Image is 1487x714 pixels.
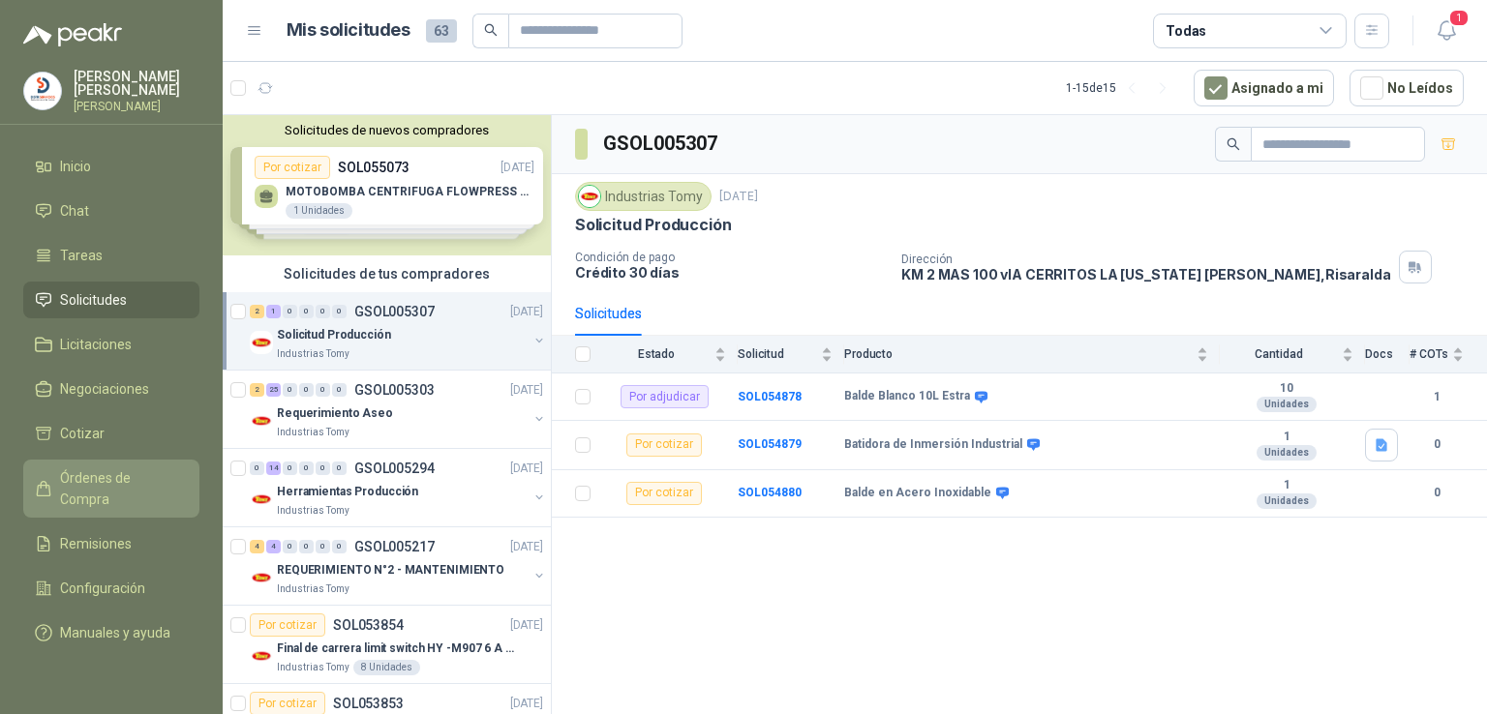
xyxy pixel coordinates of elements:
[23,23,122,46] img: Logo peakr
[287,16,410,45] h1: Mis solicitudes
[23,460,199,518] a: Órdenes de Compra
[24,73,61,109] img: Company Logo
[23,282,199,318] a: Solicitudes
[266,305,281,318] div: 1
[23,525,199,562] a: Remisiones
[1166,20,1206,42] div: Todas
[250,331,273,354] img: Company Logo
[277,346,349,362] p: Industrias Tomy
[266,461,281,475] div: 14
[579,186,600,207] img: Company Logo
[1220,347,1338,361] span: Cantidad
[575,182,712,211] div: Industrias Tomy
[602,336,738,373] th: Estado
[74,70,199,97] p: [PERSON_NAME] [PERSON_NAME]
[603,129,720,159] h3: GSOL005307
[60,378,149,400] span: Negociaciones
[333,618,404,632] p: SOL053854
[316,305,330,318] div: 0
[510,303,543,321] p: [DATE]
[23,371,199,407] a: Negociaciones
[1410,435,1464,454] b: 0
[316,383,330,397] div: 0
[250,535,547,597] a: 4 4 0 0 0 0 GSOL005217[DATE] Company LogoREQUERIMIENTO N°2 - MANTENIMIENTOIndustrias Tomy
[277,483,418,501] p: Herramientas Producción
[575,215,731,235] p: Solicitud Producción
[575,303,642,324] div: Solicitudes
[60,423,105,444] span: Cotizar
[60,289,127,311] span: Solicitudes
[626,482,702,505] div: Por cotizar
[250,461,264,475] div: 0
[575,264,886,281] p: Crédito 30 días
[1066,73,1178,104] div: 1 - 15 de 15
[223,115,551,255] div: Solicitudes de nuevos compradoresPor cotizarSOL055073[DATE] MOTOBOMBA CENTRIFUGA FLOWPRESS 1.5HP-...
[299,305,314,318] div: 0
[1257,445,1317,461] div: Unidades
[738,437,802,451] a: SOL054879
[230,123,543,137] button: Solicitudes de nuevos compradores
[510,538,543,556] p: [DATE]
[1410,347,1448,361] span: # COTs
[626,433,702,457] div: Por cotizar
[353,660,420,675] div: 8 Unidades
[283,461,297,475] div: 0
[844,347,1193,361] span: Producto
[1220,478,1353,493] b: 1
[719,188,758,206] p: [DATE]
[23,148,199,185] a: Inicio
[250,409,273,432] img: Company Logo
[223,255,551,292] div: Solicitudes de tus compradores
[277,503,349,519] p: Industrias Tomy
[250,383,264,397] div: 2
[333,697,404,710] p: SOL053853
[1350,70,1464,106] button: No Leídos
[60,245,103,266] span: Tareas
[60,200,89,222] span: Chat
[23,415,199,452] a: Cotizar
[1220,336,1365,373] th: Cantidad
[484,23,498,37] span: search
[283,383,297,397] div: 0
[844,486,991,501] b: Balde en Acero Inoxidable
[844,437,1022,453] b: Batidora de Inmersión Industrial
[283,540,297,553] div: 0
[1220,381,1353,397] b: 10
[844,336,1220,373] th: Producto
[23,326,199,363] a: Licitaciones
[250,540,264,553] div: 4
[1227,137,1240,151] span: search
[60,467,181,510] span: Órdenes de Compra
[844,389,970,404] b: Balde Blanco 10L Estra
[23,614,199,651] a: Manuales y ayuda
[621,385,709,408] div: Por adjudicar
[426,19,457,43] span: 63
[283,305,297,318] div: 0
[250,457,547,519] a: 0 14 0 0 0 0 GSOL005294[DATE] Company LogoHerramientas ProducciónIndustrias Tomy
[250,644,273,668] img: Company Logo
[316,461,330,475] div: 0
[299,461,314,475] div: 0
[1410,484,1464,502] b: 0
[299,383,314,397] div: 0
[1410,388,1464,406] b: 1
[332,305,347,318] div: 0
[277,561,504,580] p: REQUERIMIENTO N°2 - MANTENIMIENTO
[738,336,844,373] th: Solicitud
[277,660,349,675] p: Industrias Tomy
[316,540,330,553] div: 0
[250,613,325,637] div: Por cotizar
[266,540,281,553] div: 4
[738,486,802,499] a: SOL054880
[277,326,391,344] p: Solicitud Producción
[299,540,314,553] div: 0
[354,383,435,397] p: GSOL005303
[354,305,435,318] p: GSOL005307
[23,237,199,274] a: Tareas
[738,347,817,361] span: Solicitud
[332,383,347,397] div: 0
[277,640,518,658] p: Final de carrera limit switch HY -M907 6 A - 250 V a.c
[1194,70,1334,106] button: Asignado a mi
[266,383,281,397] div: 25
